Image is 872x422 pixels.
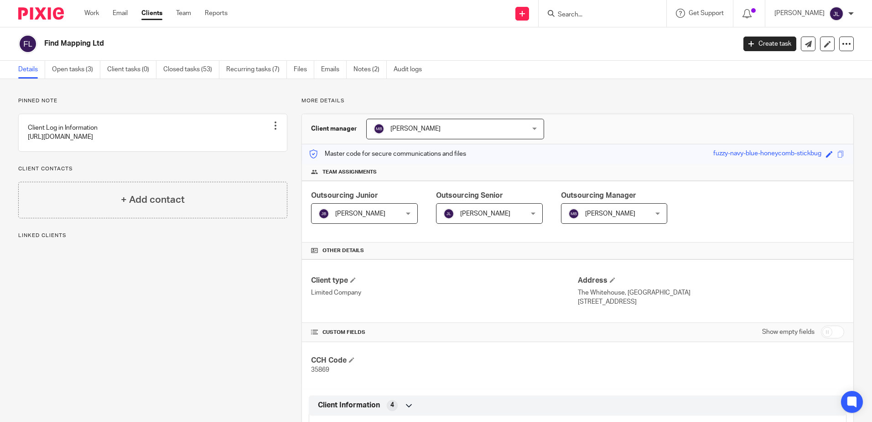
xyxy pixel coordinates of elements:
[374,123,384,134] img: svg%3E
[568,208,579,219] img: svg%3E
[322,169,377,176] span: Team assignments
[436,192,503,199] span: Outsourcing Senior
[226,61,287,79] a: Recurring tasks (7)
[141,9,162,18] a: Clients
[18,97,287,105] p: Pinned note
[205,9,228,18] a: Reports
[774,9,825,18] p: [PERSON_NAME]
[578,288,844,297] p: The Whitehouse, [GEOGRAPHIC_DATA]
[311,367,329,373] span: 35869
[322,247,364,254] span: Other details
[318,208,329,219] img: svg%3E
[301,97,854,105] p: More details
[321,61,347,79] a: Emails
[107,61,156,79] a: Client tasks (0)
[578,297,844,306] p: [STREET_ADDRESS]
[394,61,429,79] a: Audit logs
[18,165,287,173] p: Client contacts
[113,9,128,18] a: Email
[557,11,639,19] input: Search
[390,126,441,132] span: [PERSON_NAME]
[561,192,636,199] span: Outsourcing Manager
[585,211,635,217] span: [PERSON_NAME]
[829,6,844,21] img: svg%3E
[163,61,219,79] a: Closed tasks (53)
[390,401,394,410] span: 4
[743,37,796,51] a: Create task
[311,288,577,297] p: Limited Company
[84,9,99,18] a: Work
[578,276,844,285] h4: Address
[713,149,821,159] div: fuzzy-navy-blue-honeycomb-stickbug
[18,232,287,239] p: Linked clients
[309,149,466,158] p: Master code for secure communications and files
[689,10,724,16] span: Get Support
[460,211,510,217] span: [PERSON_NAME]
[311,124,357,133] h3: Client manager
[318,401,380,410] span: Client Information
[294,61,314,79] a: Files
[311,356,577,365] h4: CCH Code
[18,61,45,79] a: Details
[176,9,191,18] a: Team
[443,208,454,219] img: svg%3E
[18,7,64,20] img: Pixie
[353,61,387,79] a: Notes (2)
[311,192,378,199] span: Outsourcing Junior
[311,329,577,336] h4: CUSTOM FIELDS
[311,276,577,285] h4: Client type
[52,61,100,79] a: Open tasks (3)
[44,39,592,48] h2: Find Mapping Ltd
[121,193,185,207] h4: + Add contact
[18,34,37,53] img: svg%3E
[335,211,385,217] span: [PERSON_NAME]
[762,327,815,337] label: Show empty fields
